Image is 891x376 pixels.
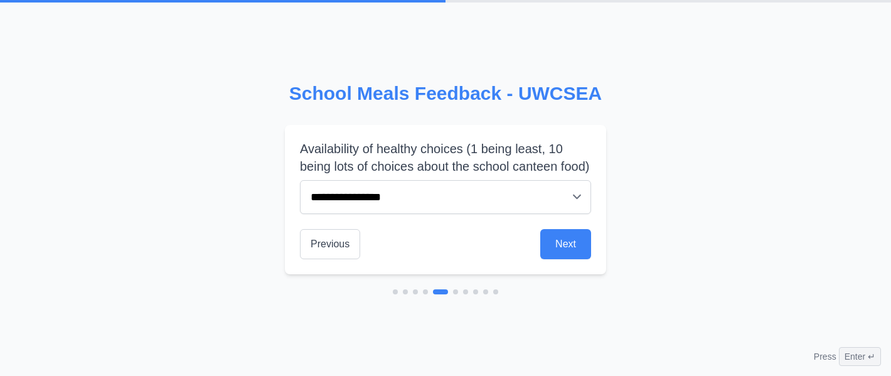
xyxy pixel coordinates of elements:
[814,347,881,366] div: Press
[285,82,606,105] h2: School Meals Feedback - UWCSEA
[839,347,881,366] span: Enter ↵
[540,229,591,259] button: Next
[300,140,591,175] label: Availability of healthy choices (1 being least, 10 being lots of choices about the school canteen...
[300,229,360,259] button: Previous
